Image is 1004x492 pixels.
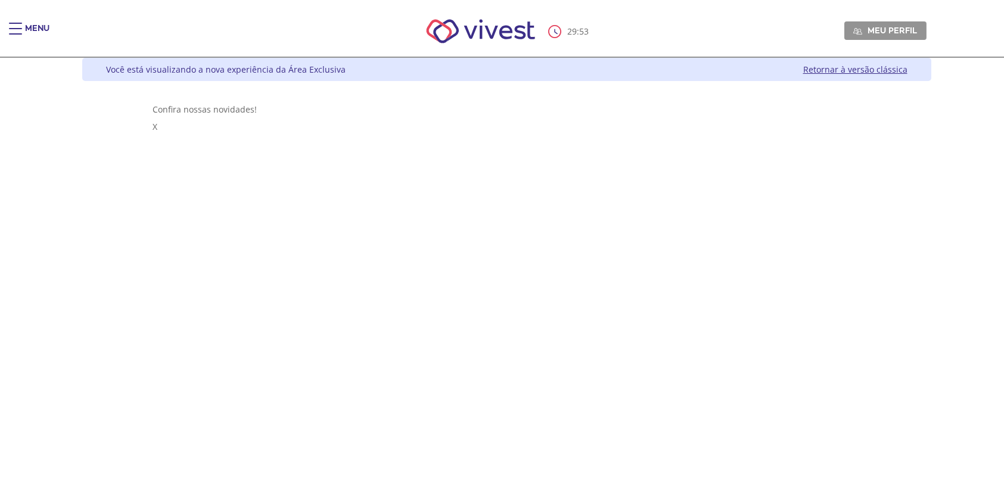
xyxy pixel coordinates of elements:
[868,25,917,36] span: Meu perfil
[844,21,927,39] a: Meu perfil
[25,23,49,46] div: Menu
[413,6,548,57] img: Vivest
[853,27,862,36] img: Meu perfil
[153,121,157,132] span: X
[567,26,577,37] span: 29
[153,104,860,115] div: Confira nossas novidades!
[579,26,589,37] span: 53
[803,64,907,75] a: Retornar à versão clássica
[548,25,591,38] div: :
[73,58,931,492] div: Vivest
[106,64,346,75] div: Você está visualizando a nova experiência da Área Exclusiva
